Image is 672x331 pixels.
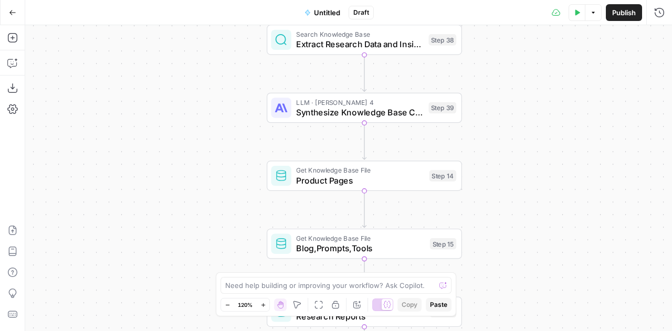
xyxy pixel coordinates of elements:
[238,301,253,309] span: 120%
[402,300,417,309] span: Copy
[296,242,425,254] span: Blog,Prompts,Tools
[296,106,423,119] span: Synthesize Knowledge Base Content Foundation
[296,233,425,243] span: Get Knowledge Base File
[430,300,447,309] span: Paste
[353,8,369,17] span: Draft
[267,25,462,55] div: Search Knowledge BaseExtract Research Data and InsightsStep 38
[296,174,424,187] span: Product Pages
[428,102,456,114] div: Step 39
[426,298,451,312] button: Paste
[296,29,423,39] span: Search Knowledge Base
[296,165,424,175] span: Get Knowledge Base File
[267,161,462,191] div: Get Knowledge Base FileProduct PagesStep 14
[428,34,456,46] div: Step 38
[296,97,423,107] span: LLM · [PERSON_NAME] 4
[362,55,366,91] g: Edge from step_38 to step_39
[267,297,462,327] div: Get Knowledge Base FileResearch ReportsStep 19
[397,298,422,312] button: Copy
[296,38,423,50] span: Extract Research Data and Insights
[267,93,462,123] div: LLM · [PERSON_NAME] 4Synthesize Knowledge Base Content FoundationStep 39
[298,4,346,21] button: Untitled
[296,310,425,323] span: Research Reports
[606,4,642,21] button: Publish
[430,306,456,318] div: Step 19
[430,238,456,250] div: Step 15
[429,170,457,181] div: Step 14
[267,229,462,259] div: Get Knowledge Base FileBlog,Prompts,ToolsStep 15
[314,7,340,18] span: Untitled
[362,190,366,227] g: Edge from step_14 to step_15
[612,7,636,18] span: Publish
[362,123,366,159] g: Edge from step_39 to step_14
